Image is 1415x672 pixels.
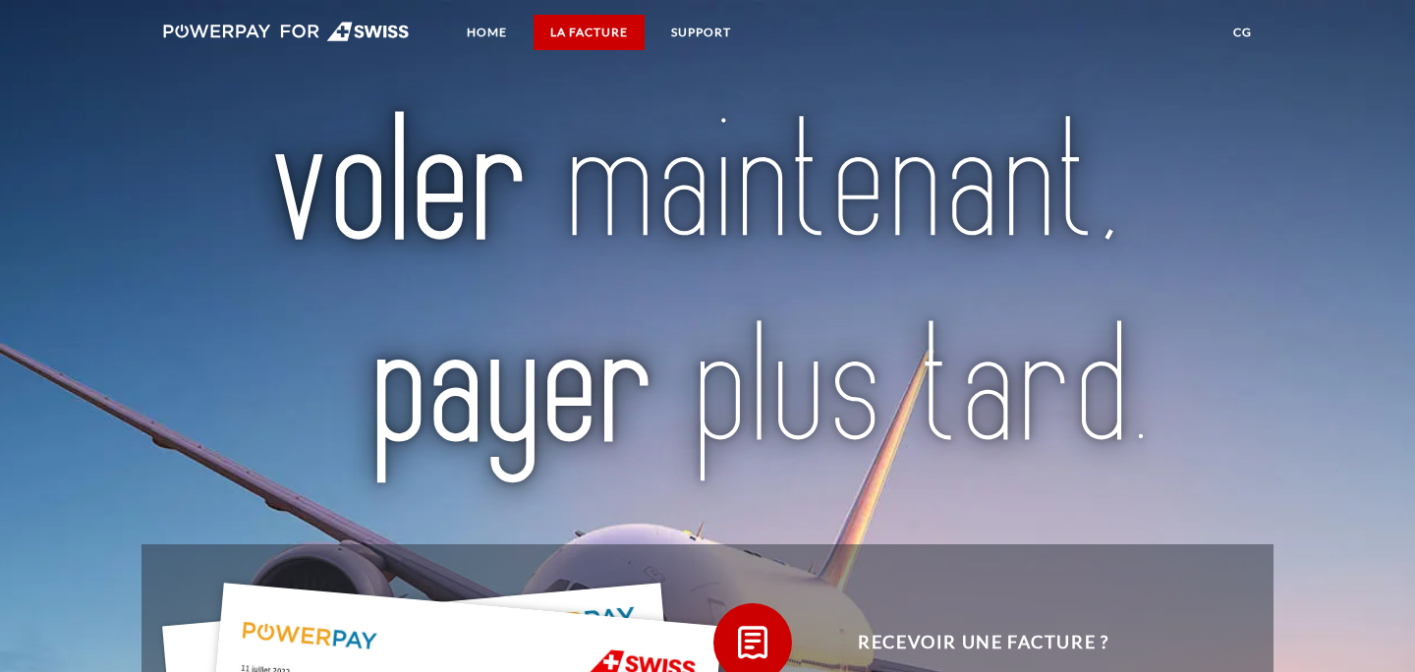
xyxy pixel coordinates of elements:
[212,67,1203,509] img: title-swiss_fr.svg
[450,15,524,50] a: Home
[728,618,777,667] img: qb_bill.svg
[1217,15,1269,50] a: CG
[534,15,645,50] a: LA FACTURE
[654,15,748,50] a: SUPPORT
[163,22,410,41] img: logo-swiss-white.svg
